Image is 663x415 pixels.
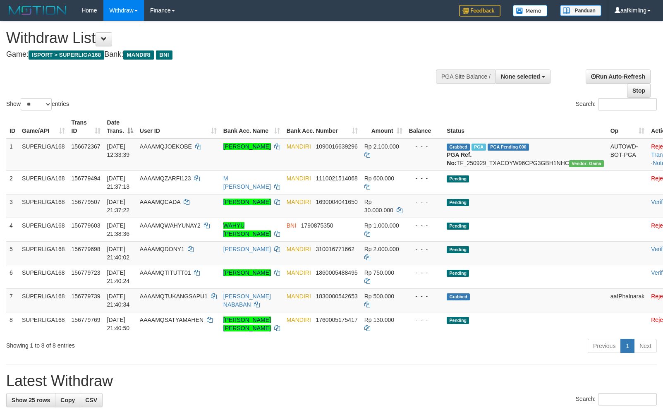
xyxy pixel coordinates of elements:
label: Search: [576,393,657,405]
h1: Latest Withdraw [6,373,657,389]
td: SUPERLIGA168 [19,312,68,336]
th: Trans ID: activate to sort column ascending [68,115,104,139]
a: 1 [620,339,634,353]
span: AAAAMQTITUTT01 [140,269,191,276]
span: 156779494 [72,175,101,182]
input: Search: [598,393,657,405]
a: [PERSON_NAME] [PERSON_NAME] [223,317,271,331]
a: M [PERSON_NAME] [223,175,271,190]
td: SUPERLIGA168 [19,170,68,194]
span: [DATE] 21:37:13 [107,175,130,190]
a: WAHYU [PERSON_NAME] [223,222,271,237]
span: Copy 1690004041650 to clipboard [316,199,357,205]
td: 4 [6,218,19,241]
span: AAAAMQTUKANGSAPU1 [140,293,208,300]
span: Pending [447,270,469,277]
th: Game/API: activate to sort column ascending [19,115,68,139]
th: Bank Acc. Number: activate to sort column ascending [283,115,361,139]
th: Balance [406,115,444,139]
img: Button%20Memo.svg [513,5,548,17]
span: MANDIRI [287,317,311,323]
span: Rp 130.000 [364,317,394,323]
span: Pending [447,199,469,206]
div: - - - [409,245,440,253]
a: Next [634,339,657,353]
td: SUPERLIGA168 [19,288,68,312]
span: Grabbed [447,144,470,151]
a: Previous [588,339,621,353]
span: Show 25 rows [12,397,50,403]
div: - - - [409,316,440,324]
label: Show entries [6,98,69,110]
span: Rp 500.000 [364,293,394,300]
th: Date Trans.: activate to sort column descending [104,115,136,139]
th: ID [6,115,19,139]
td: SUPERLIGA168 [19,194,68,218]
td: TF_250929_TXACOYW96CPG3GBH1NHC [443,139,607,171]
div: - - - [409,221,440,230]
span: BNI [156,50,172,60]
div: - - - [409,269,440,277]
span: Copy 1110021514068 to clipboard [316,175,357,182]
a: [PERSON_NAME] [223,246,271,252]
span: [DATE] 21:38:36 [107,222,130,237]
span: 156779769 [72,317,101,323]
td: 2 [6,170,19,194]
span: MANDIRI [287,246,311,252]
a: [PERSON_NAME] NABABAN [223,293,271,308]
label: Search: [576,98,657,110]
a: Show 25 rows [6,393,55,407]
span: Pending [447,317,469,324]
a: Stop [627,84,651,98]
a: [PERSON_NAME] [223,199,271,205]
span: MANDIRI [287,269,311,276]
span: Rp 2.000.000 [364,246,399,252]
span: PGA Pending [488,144,529,151]
span: AAAAMQCADA [140,199,180,205]
span: Copy [60,397,75,403]
span: AAAAMQJOEKOBE [140,143,192,150]
td: SUPERLIGA168 [19,139,68,171]
a: [PERSON_NAME] [223,143,271,150]
span: 156779603 [72,222,101,229]
span: [DATE] 21:37:22 [107,199,130,213]
span: MANDIRI [287,143,311,150]
div: PGA Site Balance / [436,70,495,84]
span: 156779739 [72,293,101,300]
h4: Game: Bank: [6,50,434,59]
span: [DATE] 21:40:24 [107,269,130,284]
span: [DATE] 12:33:39 [107,143,130,158]
span: Copy 1760005175417 to clipboard [316,317,357,323]
td: 5 [6,241,19,265]
span: Rp 1.000.000 [364,222,399,229]
td: 8 [6,312,19,336]
div: Showing 1 to 8 of 8 entries [6,338,270,350]
td: SUPERLIGA168 [19,241,68,265]
span: AAAAMQSATYAMAHEN [140,317,203,323]
th: Op: activate to sort column ascending [607,115,648,139]
span: ISPORT > SUPERLIGA168 [29,50,104,60]
div: - - - [409,174,440,182]
span: Rp 30.000.000 [364,199,393,213]
span: Marked by aafsengchandara [472,144,486,151]
span: MANDIRI [287,175,311,182]
span: AAAAMQZARFI123 [140,175,191,182]
td: aafPhalnarak [607,288,648,312]
th: Bank Acc. Name: activate to sort column ascending [220,115,283,139]
td: 3 [6,194,19,218]
span: None selected [501,73,540,80]
img: Feedback.jpg [459,5,500,17]
td: SUPERLIGA168 [19,218,68,241]
a: [PERSON_NAME] [223,269,271,276]
h1: Withdraw List [6,30,434,46]
a: Run Auto-Refresh [586,70,651,84]
span: Copy 1830000542653 to clipboard [316,293,357,300]
span: AAAAMQWAHYUNAY2 [140,222,201,229]
span: Rp 750.000 [364,269,394,276]
span: 156779507 [72,199,101,205]
span: MANDIRI [287,199,311,205]
span: MANDIRI [287,293,311,300]
th: User ID: activate to sort column ascending [136,115,220,139]
span: Rp 600.000 [364,175,394,182]
span: Vendor URL: https://trx31.1velocity.biz [569,160,604,167]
